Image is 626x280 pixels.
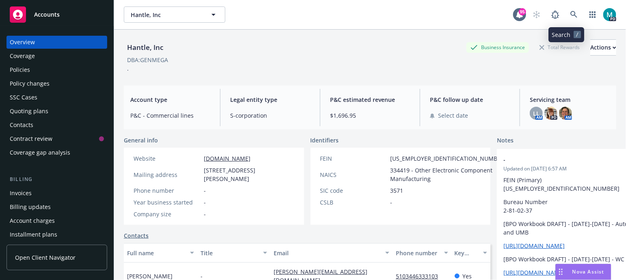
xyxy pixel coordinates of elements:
a: Start snowing [529,6,545,23]
span: P&C estimated revenue [330,95,410,104]
div: Overview [10,36,35,49]
span: 3571 [391,186,404,195]
span: Accounts [34,11,60,18]
div: Year business started [134,198,201,207]
a: Switch app [585,6,601,23]
span: - [204,198,206,207]
span: General info [124,136,158,144]
a: Invoices [6,187,107,200]
span: P&C - Commercial lines [130,111,210,120]
div: Phone number [396,249,439,257]
span: Hantle, Inc [131,11,201,19]
div: Billing updates [10,200,51,213]
div: Installment plans [10,228,57,241]
a: 5103446333103 [396,272,445,280]
a: Search [566,6,582,23]
div: Contract review [10,132,52,145]
div: Policy changes [10,77,50,90]
div: CSLB [320,198,387,207]
span: P&C follow up date [430,95,510,104]
span: - [204,210,206,218]
a: Accounts [6,3,107,26]
img: photo [559,107,572,120]
div: Hantle, Inc [124,42,166,53]
div: Policies [10,63,30,76]
button: Hantle, Inc [124,6,225,23]
div: Quoting plans [10,105,48,118]
span: . [127,65,129,72]
a: Billing updates [6,200,107,213]
img: photo [603,8,616,21]
div: Phone number [134,186,201,195]
a: [URL][DOMAIN_NAME] [503,242,565,250]
a: Policy changes [6,77,107,90]
a: Coverage [6,50,107,62]
span: [US_EMPLOYER_IDENTIFICATION_NUMBER] [391,154,507,163]
div: FEIN [320,154,387,163]
span: 334419 - Other Electronic Component Manufacturing [391,166,507,183]
div: Total Rewards [535,42,584,52]
span: S-corporation [230,111,310,120]
div: 95 [519,8,526,15]
div: Mailing address [134,170,201,179]
div: NAICS [320,170,387,179]
a: Coverage gap analysis [6,146,107,159]
button: Nova Assist [555,264,611,280]
div: Email [274,249,380,257]
button: Actions [590,39,616,56]
div: Full name [127,249,185,257]
div: Billing [6,175,107,183]
a: Contract review [6,132,107,145]
span: Open Client Navigator [15,253,76,262]
div: Title [201,249,259,257]
span: Nova Assist [572,268,604,275]
span: Account type [130,95,210,104]
span: Select date [438,111,468,120]
button: Title [197,243,271,263]
span: - [503,155,624,164]
img: photo [544,107,557,120]
div: Business Insurance [466,42,529,52]
div: Invoices [10,187,32,200]
button: Email [270,243,393,263]
button: Full name [124,243,197,263]
span: - [391,198,393,207]
div: Website [134,154,201,163]
a: Contacts [124,231,149,240]
span: Notes [497,136,514,146]
span: - [204,186,206,195]
span: $1,696.95 [330,111,410,120]
div: DBA: GENMEGA [127,56,168,64]
div: Account charges [10,214,55,227]
button: Key contact [451,243,490,263]
span: Legal entity type [230,95,310,104]
div: Coverage [10,50,35,62]
div: Actions [590,40,616,55]
div: Coverage gap analysis [10,146,70,159]
a: Overview [6,36,107,49]
span: Identifiers [311,136,339,144]
a: Installment plans [6,228,107,241]
a: Policies [6,63,107,76]
span: LL [533,109,540,118]
a: Contacts [6,118,107,131]
div: Key contact [455,249,478,257]
button: Phone number [393,243,451,263]
div: Company size [134,210,201,218]
div: Drag to move [556,264,566,280]
div: SIC code [320,186,387,195]
a: Report a Bug [547,6,563,23]
a: Quoting plans [6,105,107,118]
a: [DOMAIN_NAME] [204,155,250,162]
div: SSC Cases [10,91,37,104]
span: Servicing team [530,95,610,104]
a: [URL][DOMAIN_NAME] [503,269,565,276]
a: SSC Cases [6,91,107,104]
div: Contacts [10,118,33,131]
span: [STREET_ADDRESS][PERSON_NAME] [204,166,294,183]
a: Account charges [6,214,107,227]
